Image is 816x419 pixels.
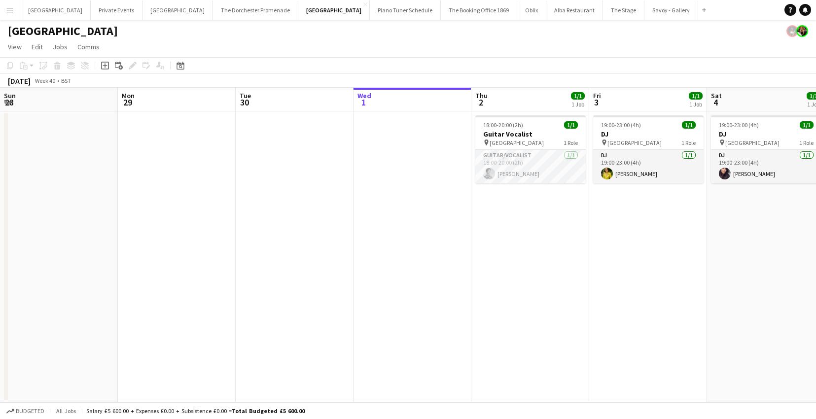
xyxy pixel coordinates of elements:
button: Alba Restaurant [546,0,603,20]
span: 1 [356,97,371,108]
span: Comms [77,42,100,51]
button: [GEOGRAPHIC_DATA] [142,0,213,20]
span: 2 [474,97,488,108]
span: Thu [475,91,488,100]
app-user-avatar: Helena Debono [786,25,798,37]
h3: DJ [593,130,704,139]
span: Total Budgeted £5 600.00 [232,407,305,415]
a: Edit [28,40,47,53]
app-user-avatar: Rosie Skuse [796,25,808,37]
span: 30 [238,97,251,108]
span: Jobs [53,42,68,51]
span: 1/1 [571,92,585,100]
button: Piano Tuner Schedule [370,0,441,20]
span: Edit [32,42,43,51]
span: 18:00-20:00 (2h) [483,121,523,129]
button: The Booking Office 1869 [441,0,517,20]
span: [GEOGRAPHIC_DATA] [490,139,544,146]
div: Salary £5 600.00 + Expenses £0.00 + Subsistence £0.00 = [86,407,305,415]
a: Comms [73,40,104,53]
span: 1 Role [681,139,696,146]
span: Sun [4,91,16,100]
h1: [GEOGRAPHIC_DATA] [8,24,118,38]
span: 1/1 [682,121,696,129]
span: Week 40 [33,77,57,84]
div: 1 Job [689,101,702,108]
app-job-card: 18:00-20:00 (2h)1/1Guitar Vocalist [GEOGRAPHIC_DATA]1 RoleGuitar/Vocalist1/118:00-20:00 (2h)[PERS... [475,115,586,183]
a: Jobs [49,40,71,53]
button: The Dorchester Promenade [213,0,298,20]
span: 4 [710,97,722,108]
div: 1 Job [571,101,584,108]
span: 3 [592,97,601,108]
span: Fri [593,91,601,100]
a: View [4,40,26,53]
span: Budgeted [16,408,44,415]
span: 28 [2,97,16,108]
span: 29 [120,97,135,108]
span: View [8,42,22,51]
button: Budgeted [5,406,46,417]
h3: Guitar Vocalist [475,130,586,139]
span: 1 Role [564,139,578,146]
div: BST [61,77,71,84]
span: 19:00-23:00 (4h) [719,121,759,129]
button: Savoy - Gallery [644,0,698,20]
span: 1/1 [689,92,703,100]
div: [DATE] [8,76,31,86]
span: Sat [711,91,722,100]
span: 1/1 [564,121,578,129]
span: All jobs [54,407,78,415]
span: 1/1 [800,121,814,129]
span: 1 Role [799,139,814,146]
span: 19:00-23:00 (4h) [601,121,641,129]
span: [GEOGRAPHIC_DATA] [607,139,662,146]
app-card-role: Guitar/Vocalist1/118:00-20:00 (2h)[PERSON_NAME] [475,150,586,183]
button: [GEOGRAPHIC_DATA] [298,0,370,20]
span: Wed [357,91,371,100]
app-job-card: 19:00-23:00 (4h)1/1DJ [GEOGRAPHIC_DATA]1 RoleDJ1/119:00-23:00 (4h)[PERSON_NAME] [593,115,704,183]
button: [GEOGRAPHIC_DATA] [20,0,91,20]
span: [GEOGRAPHIC_DATA] [725,139,780,146]
span: Mon [122,91,135,100]
span: Tue [240,91,251,100]
app-card-role: DJ1/119:00-23:00 (4h)[PERSON_NAME] [593,150,704,183]
button: Oblix [517,0,546,20]
button: Private Events [91,0,142,20]
button: The Stage [603,0,644,20]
